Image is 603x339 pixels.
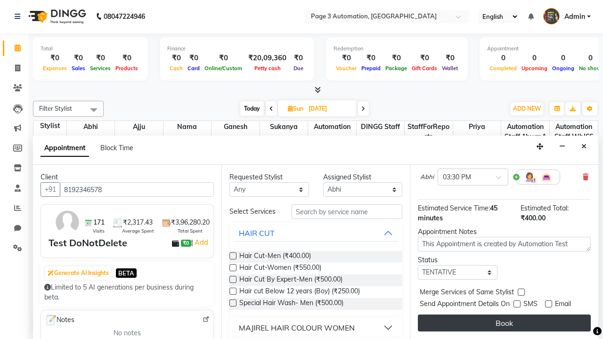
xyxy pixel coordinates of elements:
[202,53,244,64] div: ₹0
[67,121,115,133] span: Abhi
[519,65,550,72] span: Upcoming
[93,218,105,227] span: 171
[33,121,66,131] div: Stylist
[171,218,210,227] span: ₹3,96,280.20
[239,263,321,274] span: Hair Cut-Women (₹550.00)
[239,251,311,263] span: Hair Cut-Men (₹400.00)
[49,236,127,250] div: Test DoNotDelete
[440,65,460,72] span: Wallet
[44,282,210,302] div: Limited to 5 AI generations per business during beta.
[69,65,88,72] span: Sales
[409,53,440,64] div: ₹0
[41,45,140,53] div: Total
[116,268,137,277] span: BETA
[555,299,571,311] span: Email
[334,65,359,72] span: Voucher
[239,274,342,286] span: Hair Cut By Expert-Men (₹500.00)
[420,287,514,299] span: Merge Services of Same Stylist
[185,65,202,72] span: Card
[487,65,519,72] span: Completed
[239,286,360,298] span: Hair cut Below 12 years (Boy) (₹250.00)
[163,121,212,133] span: Nama
[550,121,598,143] span: Automation Staff WhJ66
[292,204,402,219] input: Search by service name
[239,298,343,310] span: Special Hair Wash- Men (₹500.00)
[178,227,203,234] span: Total Spent
[523,299,538,311] span: SMS
[233,225,399,242] button: HAIR CUT
[60,182,214,197] input: Search by Name/Mobile/Email/Code
[418,227,591,237] div: Appointment Notes
[54,209,81,236] img: avatar
[114,328,141,338] span: No notes
[418,315,591,331] button: Book
[185,53,202,64] div: ₹0
[45,314,74,326] span: Notes
[244,53,290,64] div: ₹20,09,360
[39,105,72,112] span: Filter Stylist
[69,53,88,64] div: ₹0
[487,53,519,64] div: 0
[88,65,113,72] span: Services
[252,65,283,72] span: Petty cash
[290,53,307,64] div: ₹0
[202,65,244,72] span: Online/Custom
[41,65,69,72] span: Expenses
[420,172,434,182] span: Abhi
[239,322,355,333] div: MAJIREL HAIR COLOUR WOMEN
[229,172,309,182] div: Requested Stylist
[167,65,185,72] span: Cash
[383,65,409,72] span: Package
[420,299,510,311] span: Send Appointment Details On
[260,121,308,133] span: Sukanya
[409,65,440,72] span: Gift Cards
[521,214,546,222] span: ₹400.00
[550,65,577,72] span: Ongoing
[524,171,535,183] img: Hairdresser.png
[113,65,140,72] span: Products
[239,227,275,239] div: HAIR CUT
[418,255,497,265] div: Status
[41,182,60,197] button: +91
[521,204,569,212] span: Estimated Total:
[440,53,460,64] div: ₹0
[191,237,210,248] span: |
[115,121,163,133] span: Ajju
[167,53,185,64] div: ₹0
[212,121,260,133] span: Ganesh
[193,237,210,248] a: Add
[359,65,383,72] span: Prepaid
[513,105,541,112] span: ADD NEW
[519,53,550,64] div: 0
[511,102,543,115] button: ADD NEW
[93,227,105,234] span: Visits
[285,105,306,112] span: Sun
[45,266,111,280] button: Generate AI Insights
[100,144,133,152] span: Block Time
[308,121,356,133] span: Automation
[41,140,89,157] span: Appointment
[123,218,153,227] span: ₹2,317.43
[543,8,560,24] img: Admin
[291,65,306,72] span: Due
[323,172,403,182] div: Assigned Stylist
[359,53,383,64] div: ₹0
[240,101,264,116] span: Today
[501,121,549,143] span: Automation Staff 1bwmA
[357,121,405,133] span: DINGG Staff
[541,171,552,183] img: Interior.png
[113,53,140,64] div: ₹0
[334,53,359,64] div: ₹0
[181,240,191,247] span: ₹0
[453,121,501,133] span: Priya
[167,45,307,53] div: Finance
[405,121,453,143] span: StaffForReports
[550,53,577,64] div: 0
[122,227,154,234] span: Average Spent
[41,53,69,64] div: ₹0
[222,207,285,217] div: Select Services
[24,3,89,30] img: logo
[233,319,399,336] button: MAJIREL HAIR COLOUR WOMEN
[104,3,145,30] b: 08047224946
[383,53,409,64] div: ₹0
